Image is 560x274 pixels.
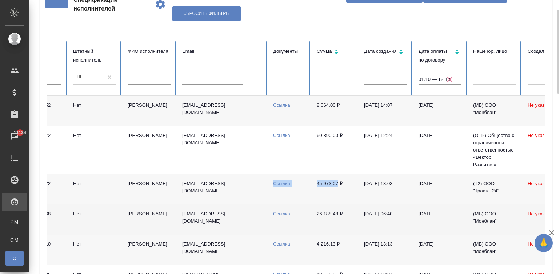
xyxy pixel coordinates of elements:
[413,126,467,174] td: [DATE]
[528,241,553,247] span: Не указано
[67,126,122,174] td: Нет
[182,47,261,56] div: Email
[176,174,267,204] td: [EMAIL_ADDRESS][DOMAIN_NAME]
[413,174,467,204] td: [DATE]
[358,174,413,204] td: [DATE] 13:03
[273,47,305,56] div: Документы
[67,174,122,204] td: Нет
[537,235,550,251] span: 🙏
[467,204,522,235] td: (МБ) ООО "Монблан"
[122,235,176,265] td: [PERSON_NAME]
[273,211,290,216] a: Ссылка
[9,129,31,136] span: 11134
[5,251,24,266] a: С
[273,181,290,186] a: Ссылка
[176,204,267,235] td: [EMAIL_ADDRESS][DOMAIN_NAME]
[9,218,20,226] span: PM
[122,204,176,235] td: [PERSON_NAME]
[128,47,171,56] div: ФИО исполнителя
[358,126,413,174] td: [DATE] 12:24
[311,126,358,174] td: 60 890,00 ₽
[176,235,267,265] td: [EMAIL_ADDRESS][DOMAIN_NAME]
[528,181,553,186] span: Не указано
[467,96,522,126] td: (МБ) ООО "Монблан"
[122,126,176,174] td: [PERSON_NAME]
[413,96,467,126] td: [DATE]
[273,102,290,108] a: Ссылка
[5,215,24,229] a: PM
[528,211,553,216] span: Не указано
[358,96,413,126] td: [DATE] 14:07
[467,174,522,204] td: (Т2) ООО "Трактат24"
[467,126,522,174] td: (OTP) Общество с ограниченной ответственностью «Вектор Развития»
[183,11,230,17] span: Сбросить фильтры
[2,127,27,145] a: 11134
[172,6,241,21] button: Сбросить фильтры
[311,235,358,265] td: 4 216,13 ₽
[77,74,85,81] div: Нет
[358,204,413,235] td: [DATE] 06:40
[311,96,358,126] td: 8 064,00 ₽
[358,235,413,265] td: [DATE] 13:13
[273,241,290,247] a: Ссылка
[9,255,20,262] span: С
[73,47,116,64] div: Штатный исполнитель
[67,204,122,235] td: Нет
[419,47,461,64] div: Сортировка
[364,47,407,58] div: Сортировка
[317,47,352,58] div: Сортировка
[473,47,516,56] div: Наше юр. лицо
[122,174,176,204] td: [PERSON_NAME]
[535,234,553,252] button: 🙏
[5,233,24,247] a: CM
[413,204,467,235] td: [DATE]
[176,96,267,126] td: [EMAIL_ADDRESS][DOMAIN_NAME]
[528,102,553,108] span: Не указано
[413,235,467,265] td: [DATE]
[122,96,176,126] td: [PERSON_NAME]
[311,204,358,235] td: 26 188,48 ₽
[67,235,122,265] td: Нет
[273,133,290,138] a: Ссылка
[176,126,267,174] td: [EMAIL_ADDRESS][DOMAIN_NAME]
[9,236,20,244] span: CM
[528,133,553,138] span: Не указано
[311,174,358,204] td: 45 973,07 ₽
[67,96,122,126] td: Нет
[467,235,522,265] td: (МБ) ООО "Монблан"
